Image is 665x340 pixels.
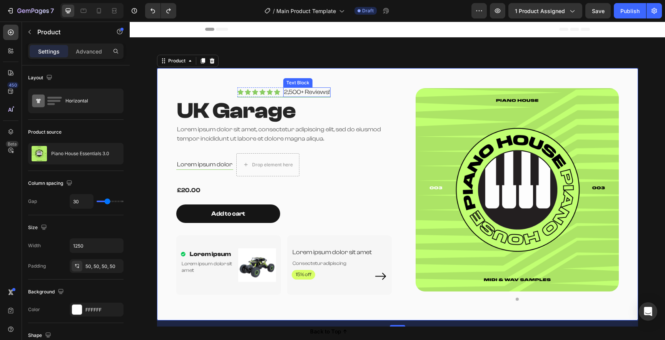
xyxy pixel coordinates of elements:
strong: UK Garage [47,77,166,102]
p: Consectetur adipiscing [163,239,257,245]
button: 7 [3,3,57,18]
span: / [273,7,275,15]
div: Open Intercom Messenger [639,302,657,321]
span: Save [592,8,605,14]
p: Lorem ipsum [60,228,101,237]
span: Main Product Template [276,7,336,15]
div: Back to Top ↑ [180,306,218,314]
div: Size [28,223,48,233]
div: Product source [28,129,62,136]
div: FFFFFF [85,307,122,313]
div: 450 [7,82,18,88]
p: 7 [50,6,54,15]
button: Add to cart [47,183,150,202]
input: Auto [70,194,93,208]
p: Lorem ipsum dolor sit amet, consectetur adipiscing elit, sed do eiusmod tempor incididunt ut labo... [47,103,261,122]
div: Gap [28,198,37,205]
div: £20.00 [47,164,262,174]
input: Auto [70,239,123,253]
p: 15% off [166,250,182,256]
div: Layout [28,73,54,83]
div: Beta [6,141,18,147]
div: Undo/Redo [145,3,176,18]
div: Text Block [155,58,181,65]
iframe: Design area [130,22,665,340]
p: Lorem ipsum dolor sit amet [163,227,257,235]
div: Publish [620,7,640,15]
button: 1 product assigned [508,3,582,18]
div: Product [37,36,57,43]
p: Lorem ipsum dolor [47,139,103,147]
img: gempages_509888670178739002-5c5fb73f-f938-42c5-9238-d0a9a681526c.svg [245,248,257,261]
div: Width [28,242,41,249]
button: Dot [386,276,389,279]
button: Save [585,3,611,18]
p: 2,500+ Reviews! [154,67,200,75]
div: Horizontal [65,92,112,110]
p: Advanced [76,47,102,55]
div: 50, 50, 50, 50 [85,263,122,270]
p: Settings [38,47,60,55]
p: Piano House Essentials 3.0 [51,151,109,156]
div: Column spacing [28,178,74,189]
div: Drop element here [122,140,163,146]
p: Product [37,27,103,37]
img: gempages_509888670178739002-583c1108-6ea8-4bd1-af68-6c66c6b4e621.png [109,227,146,260]
div: Padding [28,263,46,270]
div: Background Image [47,214,151,273]
div: Color [28,306,40,313]
div: Background [28,287,65,297]
span: Draft [362,7,374,14]
span: 1 product assigned [515,7,565,15]
div: Add to cart [82,188,115,196]
p: Lorem ipsum dolor sit amet [52,239,104,252]
button: Publish [614,3,646,18]
img: product feature img [32,146,47,161]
